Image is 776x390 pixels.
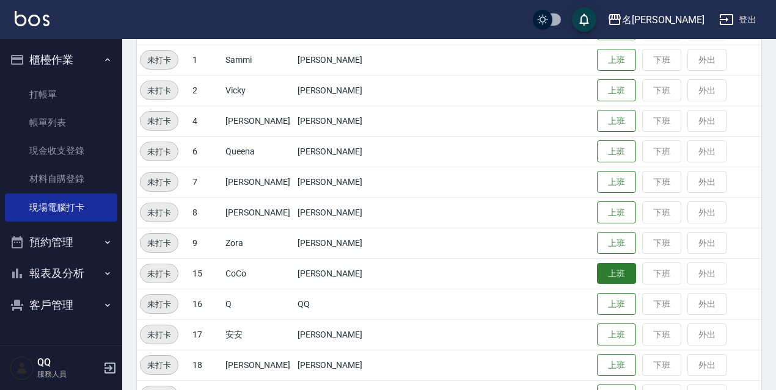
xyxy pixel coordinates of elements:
[5,44,117,76] button: 櫃檯作業
[597,263,636,284] button: 上班
[222,197,295,228] td: [PERSON_NAME]
[189,350,222,380] td: 18
[189,167,222,197] td: 7
[141,84,178,97] span: 未打卡
[141,145,178,158] span: 未打卡
[189,106,222,136] td: 4
[222,75,295,106] td: Vicky
[295,228,378,258] td: [PERSON_NAME]
[597,323,636,346] button: 上班
[222,319,295,350] td: 安安
[5,226,117,258] button: 預約管理
[5,258,117,289] button: 報表及分析
[714,9,761,31] button: 登出
[295,350,378,380] td: [PERSON_NAME]
[597,354,636,377] button: 上班
[5,193,117,222] a: 現場電腦打卡
[222,289,295,319] td: Q
[5,137,117,165] a: 現金收支登錄
[222,106,295,136] td: [PERSON_NAME]
[189,136,222,167] td: 6
[189,319,222,350] td: 17
[37,369,100,380] p: 服務人員
[222,136,295,167] td: Queena
[141,115,178,128] span: 未打卡
[295,106,378,136] td: [PERSON_NAME]
[222,45,295,75] td: Sammi
[597,293,636,316] button: 上班
[189,289,222,319] td: 16
[5,109,117,137] a: 帳單列表
[295,167,378,197] td: [PERSON_NAME]
[189,197,222,228] td: 8
[141,206,178,219] span: 未打卡
[10,356,34,380] img: Person
[37,356,100,369] h5: QQ
[602,7,709,32] button: 名[PERSON_NAME]
[141,267,178,280] span: 未打卡
[189,258,222,289] td: 15
[222,167,295,197] td: [PERSON_NAME]
[189,45,222,75] td: 1
[222,258,295,289] td: CoCo
[622,12,705,27] div: 名[PERSON_NAME]
[189,75,222,106] td: 2
[597,49,636,71] button: 上班
[597,79,636,102] button: 上班
[597,140,636,163] button: 上班
[597,110,636,132] button: 上班
[295,75,378,106] td: [PERSON_NAME]
[15,11,49,26] img: Logo
[295,197,378,228] td: [PERSON_NAME]
[141,237,178,250] span: 未打卡
[597,232,636,255] button: 上班
[295,136,378,167] td: [PERSON_NAME]
[295,319,378,350] td: [PERSON_NAME]
[597,171,636,193] button: 上班
[141,298,178,311] span: 未打卡
[189,228,222,258] td: 9
[141,328,178,341] span: 未打卡
[141,54,178,67] span: 未打卡
[5,289,117,321] button: 客戶管理
[295,289,378,319] td: QQ
[222,350,295,380] td: [PERSON_NAME]
[597,201,636,224] button: 上班
[295,45,378,75] td: [PERSON_NAME]
[295,258,378,289] td: [PERSON_NAME]
[141,359,178,372] span: 未打卡
[5,165,117,193] a: 材料自購登錄
[572,7,596,32] button: save
[141,176,178,189] span: 未打卡
[222,228,295,258] td: Zora
[5,81,117,109] a: 打帳單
